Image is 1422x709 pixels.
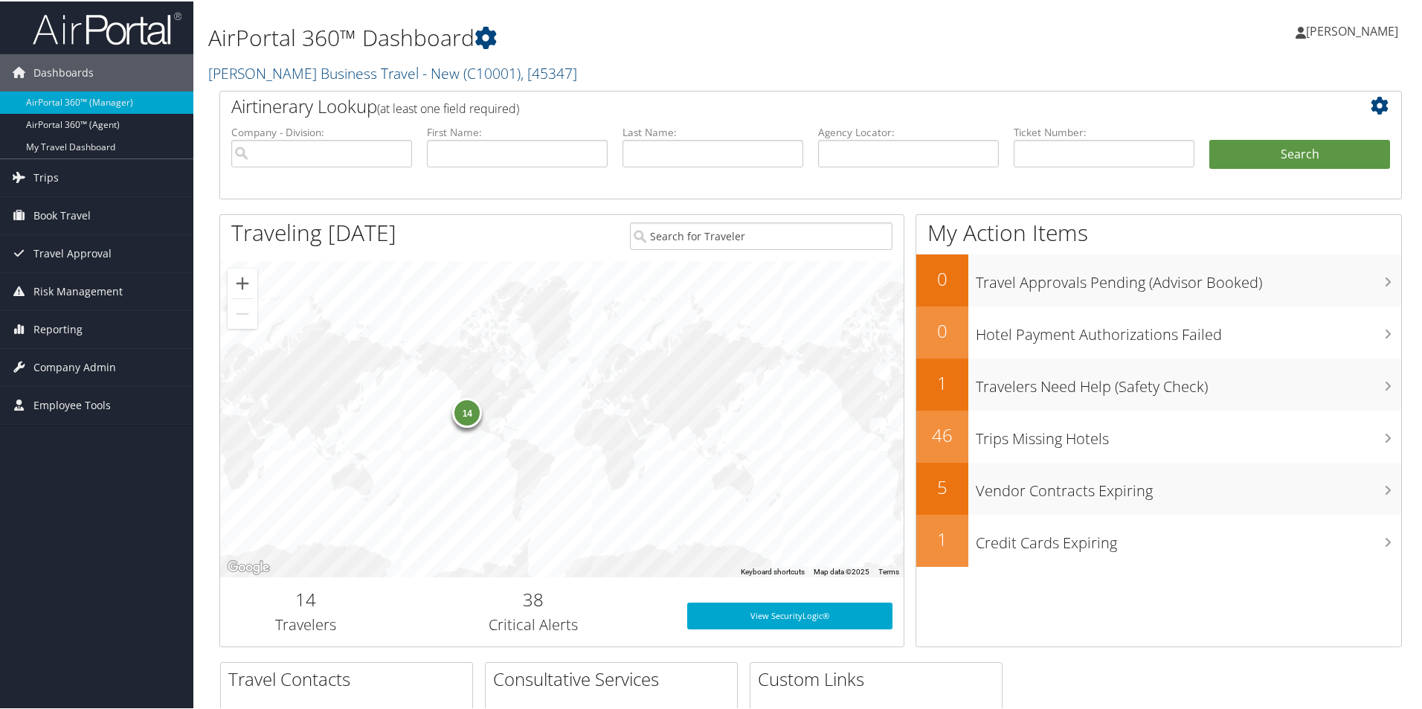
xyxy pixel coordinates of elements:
h2: 38 [402,586,665,611]
h1: Traveling [DATE] [231,216,396,247]
h2: Consultative Services [493,665,737,690]
span: (at least one field required) [377,99,519,115]
span: Company Admin [33,347,116,385]
a: [PERSON_NAME] Business Travel - New [208,62,577,82]
a: 1Credit Cards Expiring [916,513,1401,565]
a: 1Travelers Need Help (Safety Check) [916,357,1401,409]
img: Google [224,556,273,576]
span: ( C10001 ) [463,62,521,82]
button: Keyboard shortcuts [741,565,805,576]
h2: 0 [916,265,968,290]
h3: Vendor Contracts Expiring [976,472,1401,500]
h3: Travel Approvals Pending (Advisor Booked) [976,263,1401,292]
span: Map data ©2025 [814,566,869,574]
h1: AirPortal 360™ Dashboard [208,21,1011,52]
img: airportal-logo.png [33,10,181,45]
label: Company - Division: [231,123,412,138]
h3: Travelers Need Help (Safety Check) [976,368,1401,396]
h2: 14 [231,586,380,611]
input: Search for Traveler [630,221,892,248]
label: First Name: [427,123,608,138]
h3: Travelers [231,613,380,634]
h3: Trips Missing Hotels [976,420,1401,448]
h2: 1 [916,369,968,394]
label: Agency Locator: [818,123,999,138]
h2: 46 [916,421,968,446]
h2: Travel Contacts [228,665,472,690]
a: Terms (opens in new tab) [878,566,899,574]
span: , [ 45347 ] [521,62,577,82]
h2: 0 [916,317,968,342]
h2: Custom Links [758,665,1002,690]
h3: Credit Cards Expiring [976,524,1401,552]
a: View SecurityLogic® [687,601,892,628]
a: [PERSON_NAME] [1296,7,1413,52]
button: Search [1209,138,1390,168]
h2: Airtinerary Lookup [231,92,1292,118]
label: Ticket Number: [1014,123,1194,138]
div: 14 [452,397,482,426]
a: 0Travel Approvals Pending (Advisor Booked) [916,253,1401,305]
span: Book Travel [33,196,91,233]
span: Dashboards [33,53,94,90]
span: Reporting [33,309,83,347]
a: Open this area in Google Maps (opens a new window) [224,556,273,576]
label: Last Name: [622,123,803,138]
button: Zoom out [228,298,257,327]
span: [PERSON_NAME] [1306,22,1398,38]
h2: 5 [916,473,968,498]
span: Trips [33,158,59,195]
span: Travel Approval [33,234,112,271]
h2: 1 [916,525,968,551]
a: 46Trips Missing Hotels [916,409,1401,461]
h3: Critical Alerts [402,613,665,634]
a: 5Vendor Contracts Expiring [916,461,1401,513]
h3: Hotel Payment Authorizations Failed [976,315,1401,344]
h1: My Action Items [916,216,1401,247]
span: Risk Management [33,272,123,309]
a: 0Hotel Payment Authorizations Failed [916,305,1401,357]
button: Zoom in [228,267,257,297]
span: Employee Tools [33,385,111,423]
